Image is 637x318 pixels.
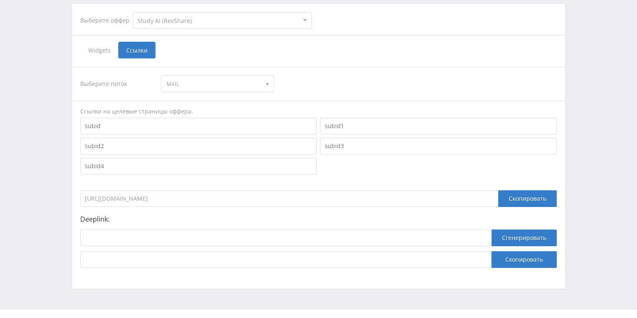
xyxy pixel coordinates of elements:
[80,138,317,154] input: subid2
[80,76,153,92] div: Выберите поток
[80,215,557,223] p: Deeplink:
[80,158,317,174] input: subid4
[118,42,155,58] span: Ссылки
[80,17,133,24] div: Выберите оффер
[166,76,261,92] span: MAIL
[492,251,557,268] button: Скопировать
[498,190,557,207] div: Скопировать
[80,107,557,116] div: Ссылки на целевые страницы оффера.
[320,118,557,134] input: subid1
[492,230,557,246] button: Сгенерировать
[320,138,557,154] input: subid3
[80,42,118,58] span: Widgets
[80,118,317,134] input: subid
